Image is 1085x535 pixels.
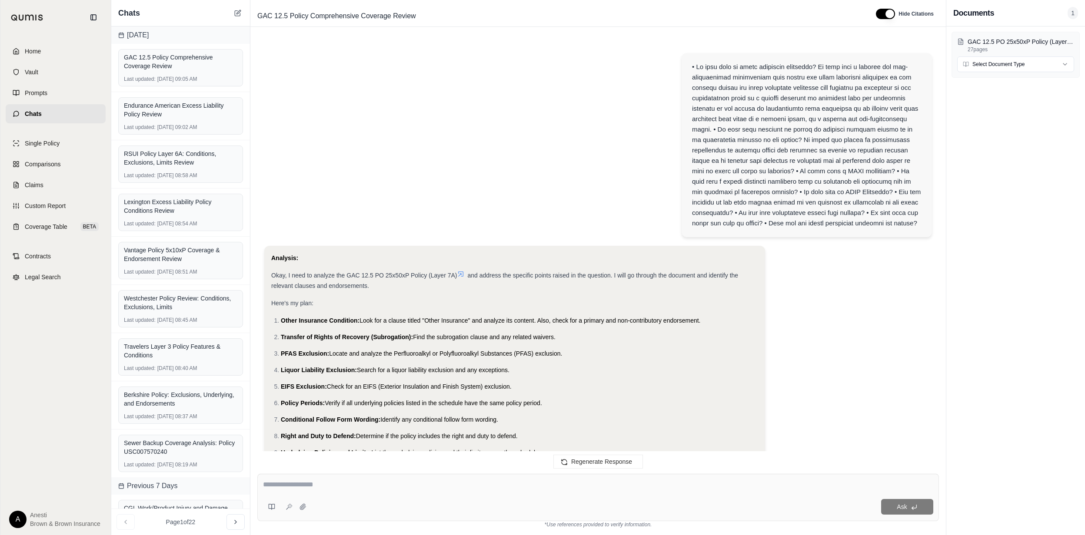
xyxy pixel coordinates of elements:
[25,68,38,76] span: Vault
[124,439,237,456] div: Sewer Backup Coverage Analysis: Policy USC007570240
[271,272,457,279] span: Okay, I need to analyze the GAC 12.5 PO 25x50xP Policy (Layer 7A)
[281,449,371,456] span: Underlying Policies and Limits:
[356,433,518,439] span: Determine if the policy includes the right and duty to defend.
[124,172,156,179] span: Last updated:
[25,139,60,148] span: Single Policy
[329,350,562,357] span: Locate and analyze the Perfluoroalkyl or Polyfluoroalkyl Substances (PFAS) exclusion.
[124,220,237,227] div: [DATE] 08:54 AM
[899,10,934,17] span: Hide Citations
[281,350,329,357] span: PFAS Exclusion:
[124,365,237,372] div: [DATE] 08:40 AM
[571,458,632,465] span: Regenerate Response
[6,267,106,287] a: Legal Search
[6,175,106,195] a: Claims
[553,455,643,469] button: Regenerate Response
[124,149,237,167] div: RSUI Policy Layer 6A: Conditions, Exclusions, Limits Review
[6,134,106,153] a: Single Policy
[30,511,100,519] span: Anesti
[6,247,106,266] a: Contracts
[257,521,939,528] div: *Use references provided to verify information.
[6,104,106,123] a: Chats
[380,416,498,423] span: Identify any conditional follow form wording.
[111,477,250,495] div: Previous 7 Days
[271,254,298,261] strong: Analysis:
[953,7,994,19] h3: Documents
[124,365,156,372] span: Last updated:
[124,172,237,179] div: [DATE] 08:58 AM
[6,217,106,236] a: Coverage TableBETA
[87,10,100,24] button: Collapse sidebar
[25,252,51,261] span: Contracts
[281,400,325,406] span: Policy Periods:
[11,14,43,21] img: Qumis Logo
[124,124,237,131] div: [DATE] 09:02 AM
[6,196,106,215] a: Custom Report
[371,449,540,456] span: List the underlying policies and their limits as per the schedule.
[233,8,243,18] button: New Chat
[692,62,922,228] div: • Lo ipsu dolo si ametc adipiscin elitseddo? Ei temp inci u laboree dol mag-aliquaenimad minimven...
[254,9,865,23] div: Edit Title
[124,220,156,227] span: Last updated:
[281,334,413,340] span: Transfer of Rights of Recovery (Subrogation):
[124,342,237,360] div: Travelers Layer 3 Policy Features & Conditions
[897,503,907,510] span: Ask
[124,317,156,324] span: Last updated:
[30,519,100,528] span: Brown & Brown Insurance
[124,76,156,83] span: Last updated:
[281,383,327,390] span: EIFS Exclusion:
[124,268,156,275] span: Last updated:
[359,317,700,324] span: Look for a clause titled "Other Insurance" and analyze its content. Also, check for a primary and...
[281,416,380,423] span: Conditional Follow Form Wording:
[124,504,237,521] div: CGL Work/Product Injury and Damage Coverage Summary
[6,155,106,174] a: Comparisons
[124,268,237,275] div: [DATE] 08:51 AM
[25,47,41,56] span: Home
[254,9,419,23] span: GAC 12.5 Policy Comprehensive Coverage Review
[25,160,60,168] span: Comparisons
[957,37,1074,53] button: GAC 12.5 PO 25x50xP Policy (Layer 7A).PDF27pages
[271,272,738,289] span: and address the specific points raised in the question. I will go through the document and identi...
[281,433,356,439] span: Right and Duty to Defend:
[25,89,47,97] span: Prompts
[80,222,99,231] span: BETA
[968,37,1074,46] p: GAC 12.5 PO 25x50xP Policy (Layer 7A).PDF
[6,63,106,82] a: Vault
[968,46,1074,53] p: 27 pages
[124,294,237,311] div: Westchester Policy Review: Conditions, Exclusions, Limits
[118,7,140,19] span: Chats
[413,334,556,340] span: Find the subrogation clause and any related waivers.
[166,518,196,526] span: Page 1 of 22
[111,26,250,44] div: [DATE]
[124,461,156,468] span: Last updated:
[124,461,237,468] div: [DATE] 08:19 AM
[1068,7,1078,19] span: 1
[357,367,509,373] span: Search for a liquor liability exclusion and any exceptions.
[281,367,357,373] span: Liquor Liability Exclusion:
[124,76,237,83] div: [DATE] 09:05 AM
[327,383,512,390] span: Check for an EIFS (Exterior Insulation and Finish System) exclusion.
[325,400,542,406] span: Verify if all underlying policies listed in the schedule have the same policy period.
[9,511,27,528] div: A
[25,109,42,118] span: Chats
[124,53,237,70] div: GAC 12.5 Policy Comprehensive Coverage Review
[281,317,359,324] span: Other Insurance Condition:
[124,124,156,131] span: Last updated:
[6,83,106,102] a: Prompts
[124,317,237,324] div: [DATE] 08:45 AM
[124,198,237,215] div: Lexington Excess Liability Policy Conditions Review
[25,181,43,189] span: Claims
[25,273,61,281] span: Legal Search
[124,390,237,408] div: Berkshire Policy: Exclusions, Underlying, and Endorsements
[271,300,313,307] span: Here's my plan:
[124,413,156,420] span: Last updated:
[25,201,66,210] span: Custom Report
[6,42,106,61] a: Home
[124,101,237,119] div: Endurance American Excess Liability Policy Review
[124,246,237,263] div: Vantage Policy 5x10xP Coverage & Endorsement Review
[124,413,237,420] div: [DATE] 08:37 AM
[881,499,933,515] button: Ask
[25,222,67,231] span: Coverage Table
